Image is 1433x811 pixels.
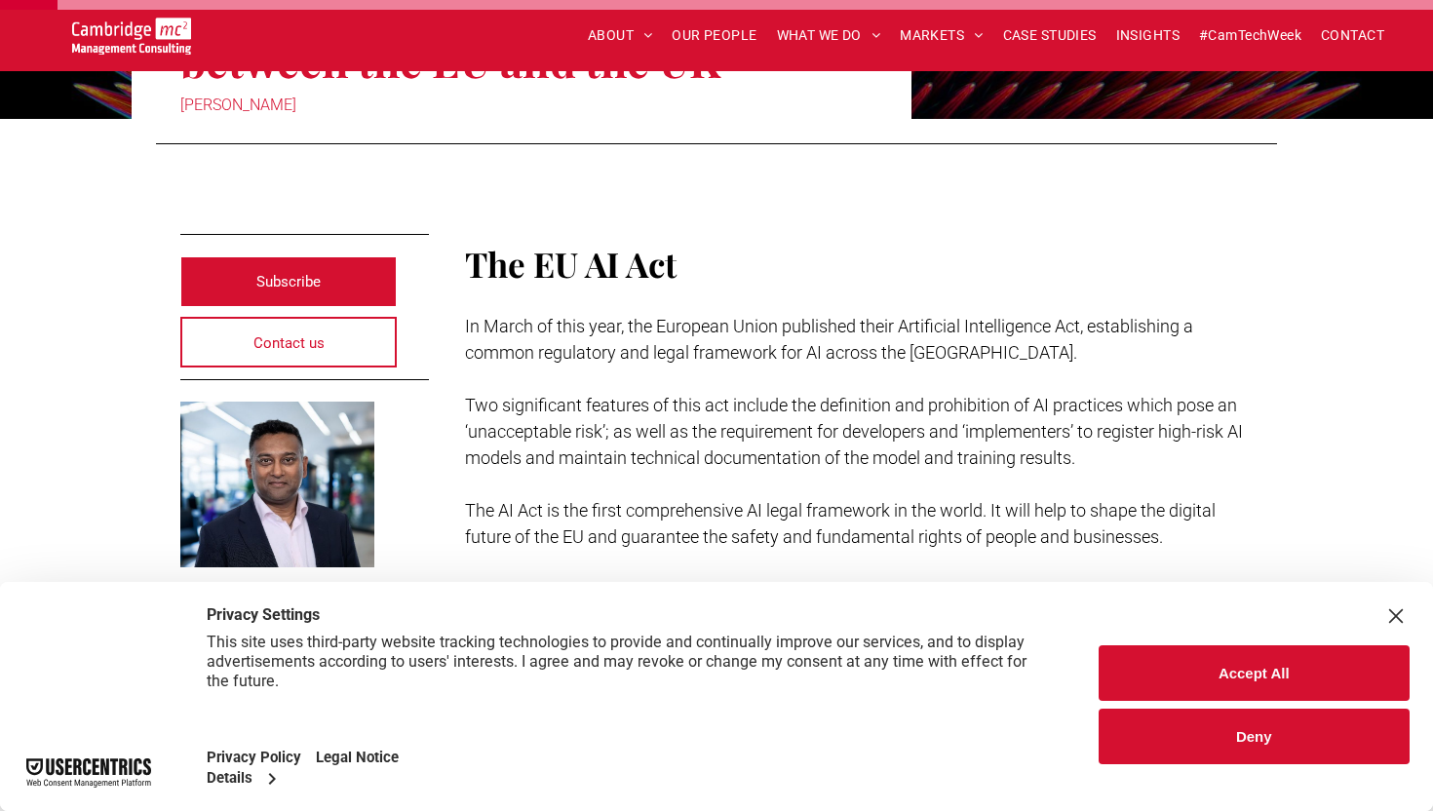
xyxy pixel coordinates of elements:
[180,92,863,119] div: [PERSON_NAME]
[180,256,397,307] a: Subscribe
[1189,20,1311,51] a: #CamTechWeek
[180,317,397,367] a: Contact us
[890,20,992,51] a: MARKETS
[465,500,1216,547] span: The AI Act is the first comprehensive AI legal framework in the world. It will help to shape the ...
[465,316,1193,363] span: In March of this year, the European Union published their Artificial Intelligence Act, establishi...
[578,20,663,51] a: ABOUT
[662,20,766,51] a: OUR PEOPLE
[256,257,321,306] span: Subscribe
[1311,20,1394,51] a: CONTACT
[993,20,1106,51] a: CASE STUDIES
[465,241,677,287] span: The EU AI Act
[72,20,192,41] a: Your Business Transformed | Cambridge Management Consulting
[767,20,891,51] a: WHAT WE DO
[1106,20,1189,51] a: INSIGHTS
[72,18,192,55] img: Cambridge MC Logo
[465,395,1243,468] span: Two significant features of this act include the definition and prohibition of AI practices which...
[253,319,325,367] span: Contact us
[180,402,374,567] a: Rachi Weerasinghe
[465,576,801,622] span: Who does it Apply to?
